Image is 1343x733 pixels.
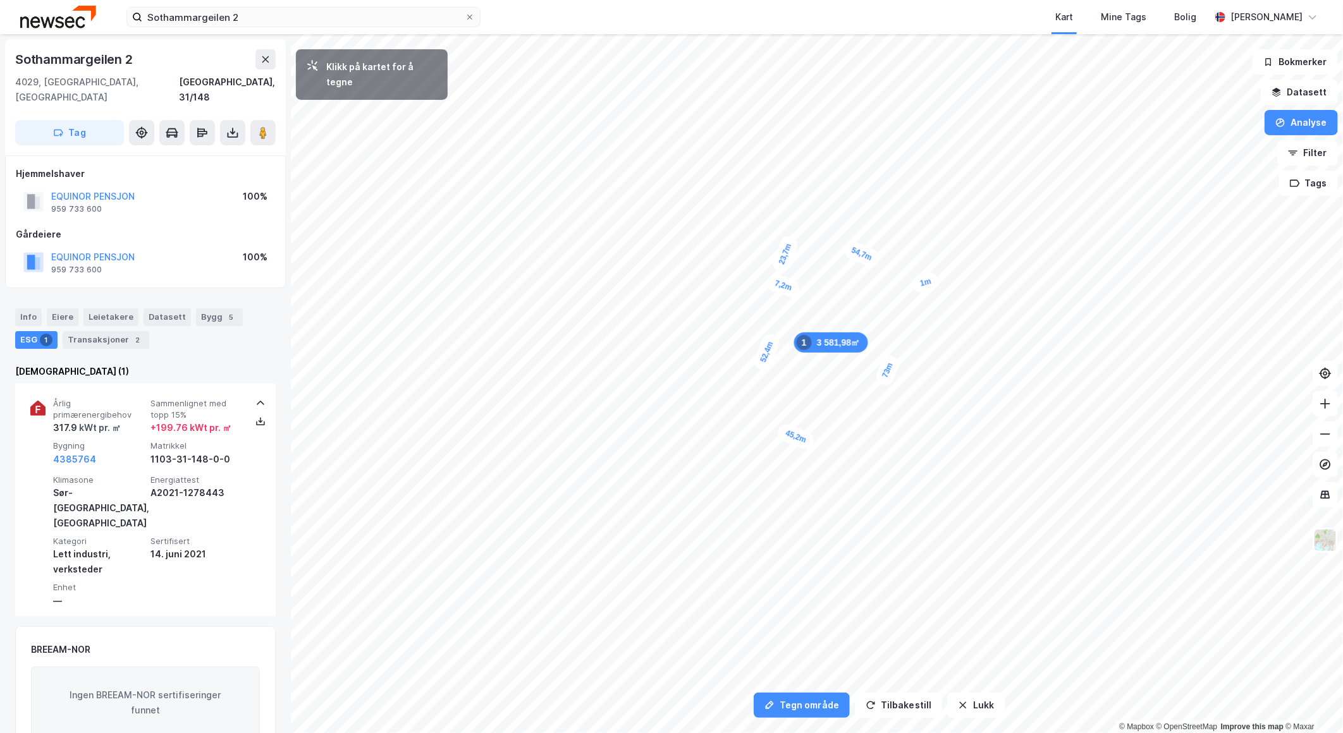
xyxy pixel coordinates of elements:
div: Map marker [794,332,868,353]
img: Z [1313,528,1337,552]
div: Map marker [771,234,800,274]
div: 4029, [GEOGRAPHIC_DATA], [GEOGRAPHIC_DATA] [15,75,179,105]
div: ESG [15,331,58,349]
button: Tilbakestill [855,693,942,718]
div: Eiere [47,308,78,326]
div: kWt pr. ㎡ [77,420,121,435]
div: + 199.76 kWt pr. ㎡ [150,420,231,435]
div: 2 [132,334,144,346]
div: Transaksjoner [63,331,149,349]
div: Mine Tags [1101,9,1146,25]
div: [GEOGRAPHIC_DATA], 31/148 [179,75,276,105]
div: 1 [797,335,812,350]
div: Kontrollprogram for chat [1280,672,1343,733]
div: 14. juni 2021 [150,547,243,562]
div: 959 733 600 [51,204,102,214]
iframe: Chat Widget [1280,672,1343,733]
div: Map marker [776,421,816,451]
div: Datasett [144,308,191,326]
div: 100% [243,189,267,204]
span: Bygning [53,440,145,451]
div: [DEMOGRAPHIC_DATA] (1) [15,364,276,379]
input: Søk på adresse, matrikkel, gårdeiere, leietakere eller personer [142,8,465,27]
div: Map marker [911,270,941,294]
div: [PERSON_NAME] [1230,9,1303,25]
button: Tags [1279,171,1338,196]
a: Improve this map [1221,722,1284,731]
button: Tag [15,120,124,145]
button: Datasett [1261,80,1338,105]
div: 5 [225,311,238,324]
div: Bolig [1174,9,1196,25]
span: Sertifisert [150,536,243,547]
div: 317.9 [53,420,121,435]
button: Tegn område [754,693,850,718]
div: Leietakere [83,308,138,326]
span: Energiattest [150,475,243,485]
div: Kart [1055,9,1073,25]
div: Bygg [196,308,243,326]
div: Hjemmelshaver [16,166,275,181]
button: Bokmerker [1253,49,1338,75]
div: Map marker [874,353,902,387]
div: Sothammargeilen 2 [15,49,135,70]
div: 959 733 600 [51,265,102,275]
div: Info [15,308,42,326]
button: 4385764 [53,452,96,467]
div: Map marker [752,332,782,372]
span: Årlig primærenergibehov [53,398,145,420]
span: Matrikkel [150,440,243,451]
span: Kategori [53,536,145,547]
span: Klimasone [53,475,145,485]
button: Analyse [1265,110,1338,135]
span: Sammenlignet med topp 15% [150,398,243,420]
span: Enhet [53,582,145,593]
div: 1 [40,334,52,346]
button: Lukk [947,693,1005,718]
div: A2021-1278443 [150,485,243,500]
div: Map marker [842,239,882,270]
div: Gårdeiere [16,227,275,242]
div: 1103-31-148-0-0 [150,452,243,467]
a: OpenStreetMap [1156,722,1218,731]
div: — [53,593,145,609]
div: Klikk på kartet for å tegne [326,59,438,90]
div: 100% [243,250,267,265]
img: newsec-logo.f6e21ccffca1b3a03d2d.png [20,6,96,28]
div: Sør-[GEOGRAPHIC_DATA], [GEOGRAPHIC_DATA] [53,485,145,531]
button: Filter [1277,140,1338,166]
a: Mapbox [1119,722,1154,731]
div: BREEAM-NOR [31,642,90,657]
div: Map marker [765,272,801,299]
div: Lett industri, verksteder [53,547,145,577]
